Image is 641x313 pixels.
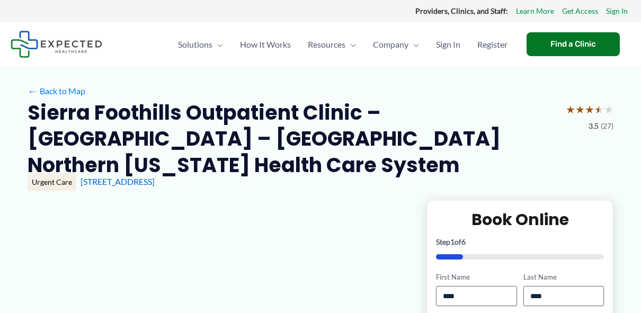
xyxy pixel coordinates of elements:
a: ←Back to Map [28,83,85,99]
a: ResourcesMenu Toggle [299,26,364,63]
a: Learn More [516,4,554,18]
a: Find a Clinic [527,32,620,56]
a: Get Access [562,4,598,18]
span: Sign In [436,26,460,63]
span: ← [28,86,38,96]
h2: Book Online [436,209,604,230]
span: ★ [566,100,575,119]
label: First Name [436,272,517,282]
p: Step of [436,238,604,246]
span: Menu Toggle [408,26,419,63]
div: Urgent Care [28,173,76,191]
span: Menu Toggle [345,26,356,63]
a: Sign In [606,4,628,18]
span: Solutions [178,26,212,63]
a: [STREET_ADDRESS] [81,176,155,186]
span: Resources [308,26,345,63]
span: Company [373,26,408,63]
h2: Sierra Foothills Outpatient Clinic – [GEOGRAPHIC_DATA] – [GEOGRAPHIC_DATA] Northern [US_STATE] He... [28,100,557,178]
span: 6 [461,237,466,246]
a: How It Works [232,26,299,63]
span: ★ [575,100,585,119]
span: ★ [604,100,613,119]
img: Expected Healthcare Logo - side, dark font, small [11,31,102,58]
span: Register [477,26,508,63]
span: Menu Toggle [212,26,223,63]
a: Register [469,26,516,63]
span: (27) [601,119,613,133]
a: SolutionsMenu Toggle [170,26,232,63]
span: ★ [585,100,594,119]
span: ★ [594,100,604,119]
a: CompanyMenu Toggle [364,26,428,63]
span: 1 [450,237,455,246]
nav: Primary Site Navigation [170,26,516,63]
span: 3.5 [589,119,599,133]
label: Last Name [523,272,604,282]
a: Sign In [428,26,469,63]
strong: Providers, Clinics, and Staff: [415,6,508,15]
span: How It Works [240,26,291,63]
